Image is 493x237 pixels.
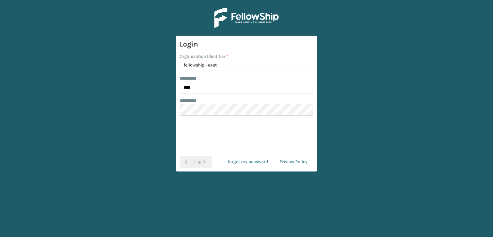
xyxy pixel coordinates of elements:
button: Log In [180,156,212,168]
label: Organization Identifier [180,53,228,60]
iframe: reCAPTCHA [198,123,295,148]
h3: Login [180,39,313,49]
img: Logo [214,8,279,28]
a: Privacy Policy [274,156,313,168]
a: I forgot my password [220,156,274,168]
